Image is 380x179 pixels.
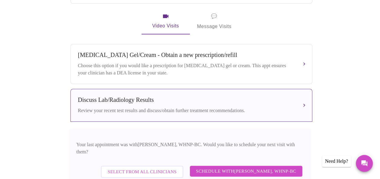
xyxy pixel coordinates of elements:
div: Discuss Lab/Radiology Results [78,96,293,103]
span: Schedule with [PERSON_NAME], WHNP-BC [196,167,296,175]
button: Select from All Clinicians [101,166,183,178]
button: Messages [356,155,373,172]
span: Message Visits [197,12,232,31]
p: Your last appointment was with [PERSON_NAME], WHNP-BC . Would you like to schedule your next visi... [76,141,304,155]
span: Video Visits [149,13,183,30]
button: Discuss Lab/Radiology ResultsReview your recent test results and discuss/obtain further treatment... [70,89,312,122]
button: Schedule with[PERSON_NAME], WHNP-BC [190,166,302,177]
span: Select from All Clinicians [108,168,177,176]
div: Review your recent test results and discuss/obtain further treatment recommendations. [78,107,293,114]
button: [MEDICAL_DATA] Gel/Cream - Obtain a new prescription/refillChoose this option if you would like a... [70,44,312,84]
span: message [211,12,217,20]
div: Need Help? [322,155,351,167]
div: [MEDICAL_DATA] Gel/Cream - Obtain a new prescription/refill [78,52,293,58]
div: Choose this option if you would like a prescription for [MEDICAL_DATA] gel or cream. This appt en... [78,62,293,77]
